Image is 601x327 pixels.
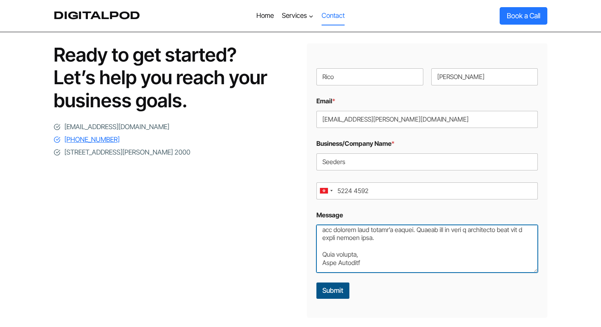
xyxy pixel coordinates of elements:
[54,43,294,112] h2: Ready to get started? Let’s help you reach your business goals.
[316,182,335,199] button: Selected country
[252,6,349,25] nav: Primary Navigation
[318,6,349,25] a: Contact
[316,211,538,219] label: Message
[278,6,318,25] button: Child menu of Services
[316,140,538,147] label: Business/Company Name
[316,282,349,299] button: Submit
[252,6,277,25] a: Home
[316,68,423,85] input: First Name
[54,134,120,145] a: [PHONE_NUMBER]
[64,147,190,158] span: [STREET_ADDRESS][PERSON_NAME] 2000
[500,7,547,24] a: Book a Call
[316,182,538,199] input: Mobile
[54,10,140,22] a: DigitalPod
[431,68,538,85] input: Last Name
[316,153,538,170] input: Business/Company Name
[64,134,120,145] span: [PHONE_NUMBER]
[316,111,538,128] input: Email
[64,122,169,132] span: [EMAIL_ADDRESS][DOMAIN_NAME]
[316,97,538,105] label: Email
